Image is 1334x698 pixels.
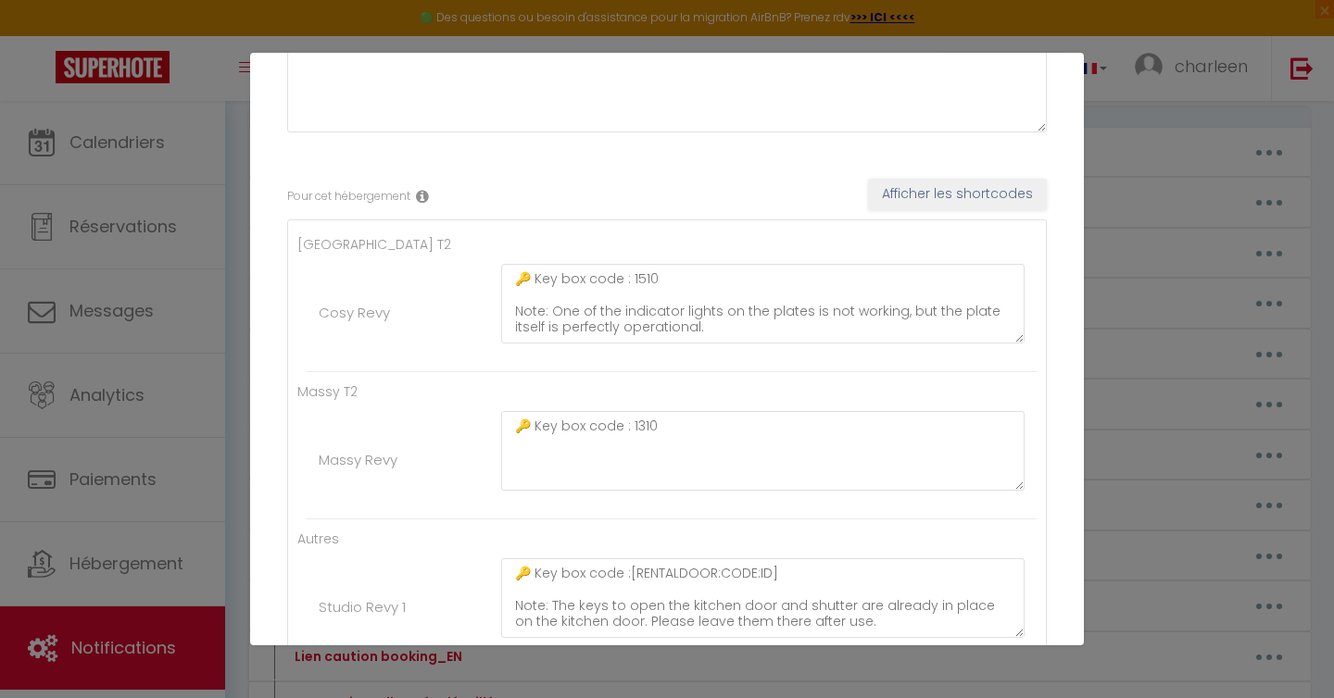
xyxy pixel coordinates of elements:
[319,449,397,471] label: Massy Revy
[416,189,429,204] i: Rental
[319,302,390,324] label: Cosy Revy
[297,529,339,549] label: Autres
[297,234,451,255] label: [GEOGRAPHIC_DATA] T2
[868,179,1047,210] button: Afficher les shortcodes
[287,188,410,206] label: Pour cet hébergement
[319,596,406,618] label: Studio Revy 1
[297,381,358,402] label: Massy T2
